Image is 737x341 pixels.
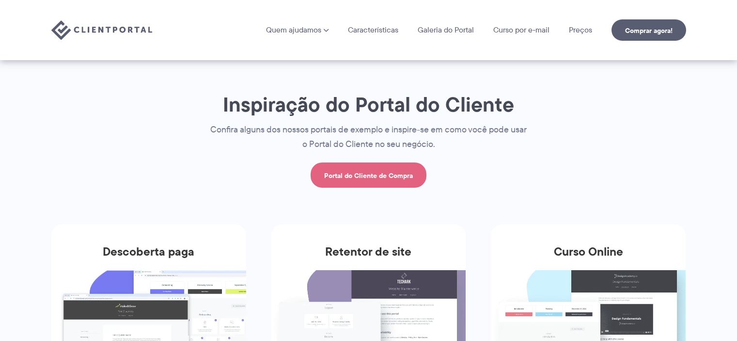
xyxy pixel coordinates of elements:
[612,19,686,41] a: Comprar agora!
[554,243,623,260] font: Curso Online
[569,26,592,34] a: Preços
[569,24,592,35] font: Preços
[493,26,549,34] a: Curso por e-mail
[103,243,194,260] font: Descoberta paga
[418,26,474,34] a: Galeria do Portal
[302,138,435,150] font: o Portal do Cliente no seu negócio.
[311,162,426,188] a: Portal do Cliente de Compra
[210,123,527,136] font: Confira alguns dos nossos portais de exemplo e inspire-se em como você pode usar
[348,26,398,34] a: Características
[223,89,514,120] font: Inspiração do Portal do Cliente
[493,24,549,35] font: Curso por e-mail
[266,24,321,35] font: Quem ajudamos
[348,24,398,35] font: Características
[625,25,673,36] font: Comprar agora!
[324,170,413,181] font: Portal do Cliente de Compra
[325,243,411,260] font: Retentor de site
[266,26,329,34] a: Quem ajudamos
[418,24,474,35] font: Galeria do Portal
